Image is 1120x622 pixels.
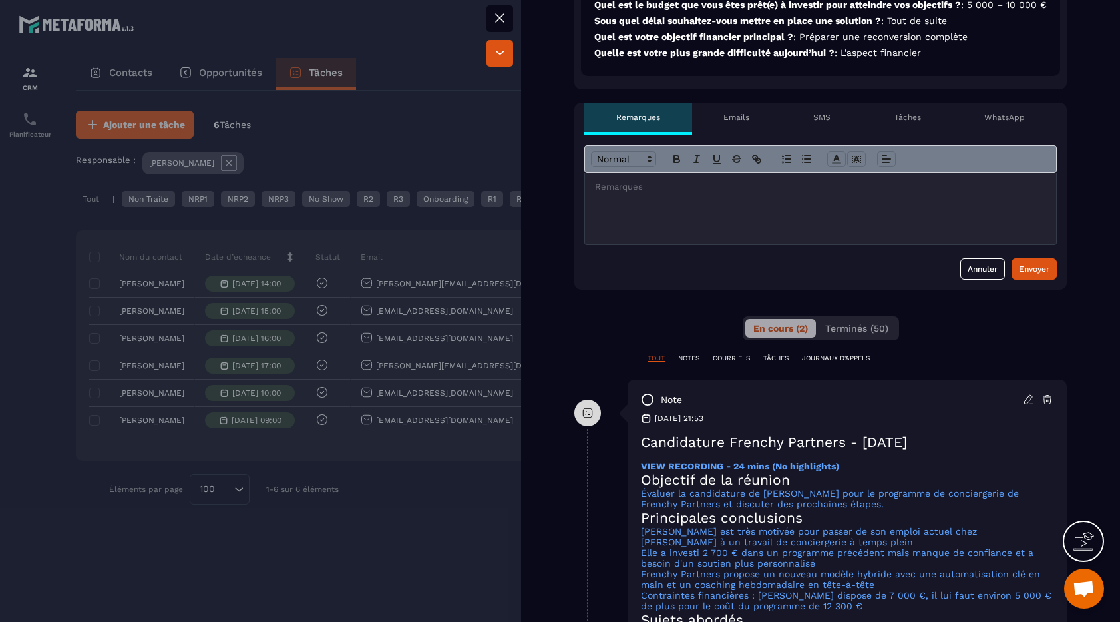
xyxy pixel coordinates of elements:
a: Frenchy Partners propose un nouveau modèle hybride avec une automatisation clé en main et un coac... [641,569,1040,590]
p: [DATE] 21:53 [655,413,703,424]
span: : Tout de suite [881,15,947,26]
p: note [661,394,682,406]
p: SMS [813,112,831,123]
span: En cours (2) [753,323,808,334]
p: NOTES [678,354,699,363]
button: Terminés (50) [817,319,896,338]
h1: Candidature Frenchy Partners - [DATE] [641,434,1053,450]
a: Contraintes financières : [PERSON_NAME] dispose de 7 000 €, il lui faut environ 5 000 € de plus p... [641,590,1051,611]
span: : Préparer une reconversion complète [793,31,968,42]
button: Envoyer [1012,258,1057,280]
p: Emails [723,112,749,123]
a: Elle a investi 2 700 € dans un programme précédent mais manque de confiance et a besoin d'un sout... [641,547,1033,569]
p: Tâches [894,112,921,123]
p: TÂCHES [763,354,789,363]
button: En cours (2) [745,319,816,338]
h2: Objectif de la réunion [641,471,1053,488]
p: JOURNAUX D'APPELS [802,354,870,363]
p: TOUT [648,354,665,363]
p: COURRIELS [713,354,750,363]
p: Quelle est votre plus grande difficulté aujourd’hui ? [594,47,1047,59]
p: Remarques [616,112,660,123]
p: WhatsApp [984,112,1025,123]
div: Envoyer [1019,262,1049,276]
button: Annuler [960,258,1005,280]
p: Sous quel délai souhaitez-vous mettre en place une solution ? [594,15,1047,27]
span: : L'aspect financier [835,47,921,58]
span: Terminés (50) [825,323,888,334]
p: Quel est votre objectif financier principal ? [594,31,1047,43]
h2: Principales conclusions [641,509,1053,526]
a: Évaluer la candidature de [PERSON_NAME] pour le programme de conciergerie de Frenchy Partners et ... [641,488,1019,509]
div: Ouvrir le chat [1064,569,1104,609]
a: [PERSON_NAME] est très motivée pour passer de son emploi actuel chez [PERSON_NAME] à un travail d... [641,526,977,547]
a: VIEW RECORDING - 24 mins (No highlights) [641,461,839,471]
